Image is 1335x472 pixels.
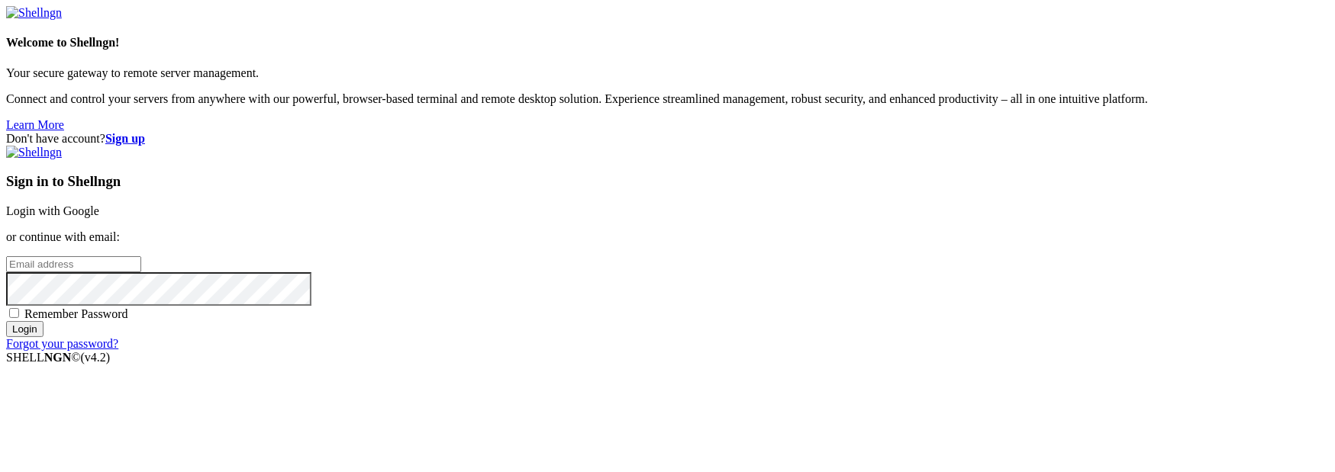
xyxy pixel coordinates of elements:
[6,256,141,272] input: Email address
[6,337,118,350] a: Forgot your password?
[6,6,62,20] img: Shellngn
[6,321,44,337] input: Login
[6,36,1329,50] h4: Welcome to Shellngn!
[6,66,1329,80] p: Your secure gateway to remote server management.
[24,307,128,320] span: Remember Password
[81,351,111,364] span: 4.2.0
[6,118,64,131] a: Learn More
[6,351,110,364] span: SHELL ©
[6,204,99,217] a: Login with Google
[6,132,1329,146] div: Don't have account?
[6,173,1329,190] h3: Sign in to Shellngn
[105,132,145,145] a: Sign up
[6,146,62,159] img: Shellngn
[9,308,19,318] input: Remember Password
[44,351,72,364] b: NGN
[6,92,1329,106] p: Connect and control your servers from anywhere with our powerful, browser-based terminal and remo...
[6,230,1329,244] p: or continue with email:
